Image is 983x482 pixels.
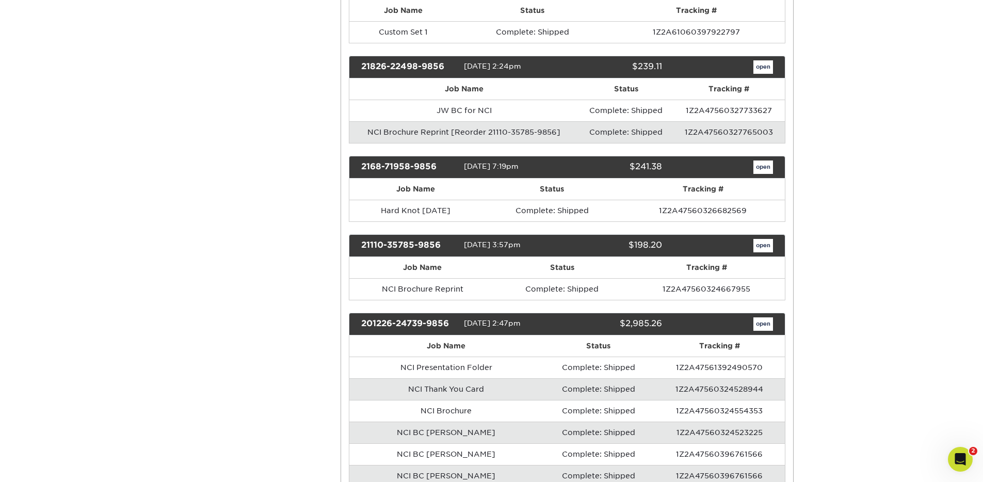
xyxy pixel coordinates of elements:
span: [DATE] 3:57pm [464,240,521,249]
div: $239.11 [559,60,670,74]
a: open [753,160,773,174]
td: Complete: Shipped [543,378,654,400]
th: Job Name [349,179,482,200]
span: [DATE] 2:47pm [464,319,521,327]
th: Job Name [349,78,579,100]
td: 1Z2A47560324554353 [654,400,785,422]
th: Status [495,257,629,278]
td: 1Z2A47560324528944 [654,378,785,400]
td: 1Z2A47560324667955 [629,278,784,300]
td: Complete: Shipped [495,278,629,300]
div: $198.20 [559,239,670,252]
span: [DATE] 2:24pm [464,62,521,71]
td: 1Z2A47560327765003 [673,121,785,143]
div: 21826-22498-9856 [353,60,464,74]
td: Complete: Shipped [543,422,654,443]
td: 1Z2A61060397922797 [608,21,784,43]
td: NCI BC [PERSON_NAME] [349,443,543,465]
a: open [753,317,773,331]
td: 1Z2A47560327733627 [673,100,785,121]
th: Job Name [349,257,495,278]
td: Complete: Shipped [543,400,654,422]
th: Tracking # [629,257,784,278]
td: Complete: Shipped [579,100,673,121]
td: 1Z2A47560324523225 [654,422,785,443]
th: Status [482,179,622,200]
td: NCI BC [PERSON_NAME] [349,422,543,443]
th: Tracking # [673,78,785,100]
iframe: Intercom live chat [948,447,973,472]
th: Job Name [349,335,543,357]
td: 1Z2A47561392490570 [654,357,785,378]
td: NCI Thank You Card [349,378,543,400]
div: 201226-24739-9856 [353,317,464,331]
td: Complete: Shipped [543,443,654,465]
td: Hard Knot [DATE] [349,200,482,221]
div: 2168-71958-9856 [353,160,464,174]
span: 2 [969,447,977,455]
div: $241.38 [559,160,670,174]
th: Tracking # [621,179,784,200]
td: Custom Set 1 [349,21,457,43]
td: 1Z2A47560326682569 [621,200,784,221]
div: 21110-35785-9856 [353,239,464,252]
td: NCI Brochure [349,400,543,422]
td: NCI Brochure Reprint [349,278,495,300]
td: NCI Presentation Folder [349,357,543,378]
a: open [753,239,773,252]
div: $2,985.26 [559,317,670,331]
a: open [753,60,773,74]
th: Status [543,335,654,357]
td: 1Z2A47560396761566 [654,443,785,465]
td: Complete: Shipped [482,200,622,221]
td: Complete: Shipped [579,121,673,143]
td: NCI Brochure Reprint [Reorder 21110-35785-9856] [349,121,579,143]
th: Tracking # [654,335,785,357]
td: Complete: Shipped [457,21,608,43]
span: [DATE] 7:19pm [464,162,519,170]
th: Status [579,78,673,100]
td: Complete: Shipped [543,357,654,378]
td: JW BC for NCI [349,100,579,121]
